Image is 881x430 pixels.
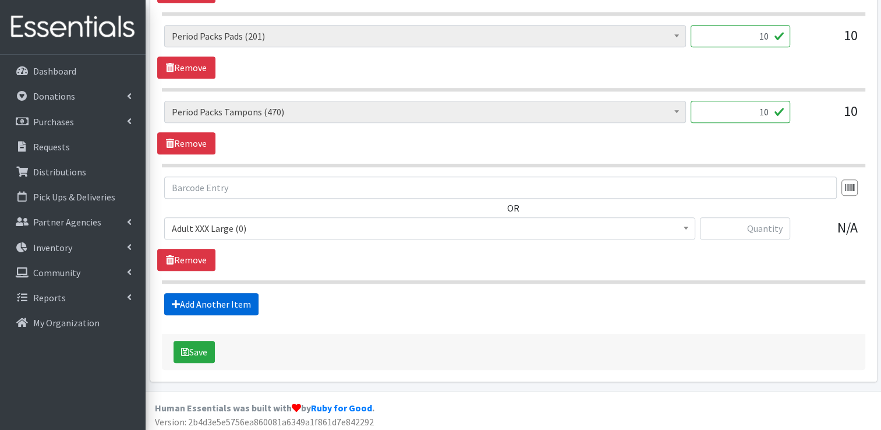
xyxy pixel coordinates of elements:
[33,90,75,102] p: Donations
[507,201,519,215] label: OR
[5,84,141,108] a: Donations
[5,135,141,158] a: Requests
[33,191,115,203] p: Pick Ups & Deliveries
[157,57,215,79] a: Remove
[5,185,141,209] a: Pick Ups & Deliveries
[164,217,695,239] span: Adult XXX Large (0)
[5,311,141,334] a: My Organization
[5,110,141,133] a: Purchases
[5,8,141,47] img: HumanEssentials
[164,101,686,123] span: Period Packs Tampons (470)
[174,341,215,363] button: Save
[164,177,837,199] input: Barcode Entry
[33,267,80,279] p: Community
[799,25,858,57] div: 10
[5,210,141,234] a: Partner Agencies
[311,402,372,414] a: Ruby for Good
[33,216,101,228] p: Partner Agencies
[164,25,686,47] span: Period Packs Pads (201)
[691,101,790,123] input: Quantity
[5,261,141,284] a: Community
[155,416,374,428] span: Version: 2b4d3e5e5756ea860081a6349a1f861d7e842292
[172,104,678,120] span: Period Packs Tampons (470)
[799,217,858,249] div: N/A
[5,59,141,83] a: Dashboard
[700,217,790,239] input: Quantity
[5,286,141,309] a: Reports
[33,116,74,128] p: Purchases
[172,220,688,237] span: Adult XXX Large (0)
[691,25,790,47] input: Quantity
[799,101,858,132] div: 10
[33,65,76,77] p: Dashboard
[155,402,374,414] strong: Human Essentials was built with by .
[164,293,259,315] a: Add Another Item
[5,236,141,259] a: Inventory
[33,292,66,304] p: Reports
[157,249,215,271] a: Remove
[33,141,70,153] p: Requests
[33,166,86,178] p: Distributions
[172,28,678,44] span: Period Packs Pads (201)
[33,317,100,329] p: My Organization
[5,160,141,184] a: Distributions
[33,242,72,253] p: Inventory
[157,132,215,154] a: Remove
